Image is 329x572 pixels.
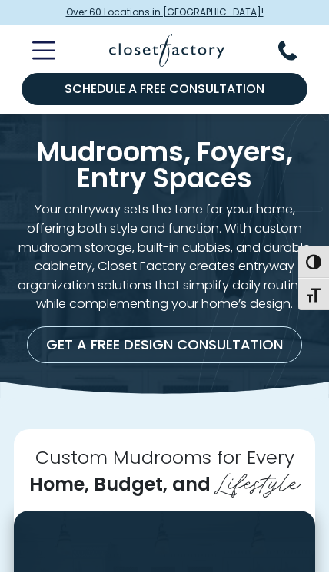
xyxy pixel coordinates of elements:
button: Toggle Mobile Menu [14,41,55,60]
span: Home, Budget, and [29,471,211,497]
p: Your entryway sets the tone for your home, offering both style and function. With custom mudroom ... [14,200,315,313]
a: Schedule a Free Consultation [22,73,307,105]
img: Closet Factory Logo [109,34,224,67]
button: Toggle High Contrast [298,246,329,278]
span: Over 60 Locations in [GEOGRAPHIC_DATA]! [66,5,264,19]
button: Toggle Font size [298,278,329,310]
button: Phone Number [278,41,315,61]
a: Get a Free Design Consultation [27,326,302,363]
h1: Mudrooms, Foyers, Entry Spaces [14,139,315,191]
span: Custom Mudrooms for Every [35,445,294,470]
span: Lifestyle [214,461,301,498]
